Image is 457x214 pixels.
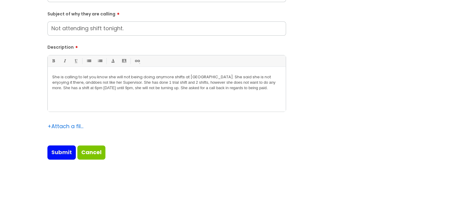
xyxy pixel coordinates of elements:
a: Italic (Ctrl-I) [61,57,68,65]
p: She is calling to let you know she will not being doing anymore shifts at [GEOGRAPHIC_DATA] . She... [52,74,281,91]
input: Submit [47,145,76,159]
a: 1. Ordered List (Ctrl-Shift-8) [96,57,104,65]
a: Font Color [109,57,117,65]
label: Subject of why they are calling [47,9,286,17]
a: • Unordered List (Ctrl-Shift-7) [85,57,92,65]
a: Cancel [77,145,105,159]
span: does not like her Supervisor. She has done 1 trial shift and 2 shifts, however she does not want ... [52,80,275,90]
a: Link [133,57,141,65]
a: Underline(Ctrl-U) [72,57,79,65]
label: Description [47,43,286,50]
div: Attach a file [47,122,84,131]
a: Back Color [120,57,128,65]
span: pm [DATE] until 9pm, she will not be turning up. She asked for a call back in regards to being paid. [97,86,268,90]
a: Bold (Ctrl-B) [50,57,57,65]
